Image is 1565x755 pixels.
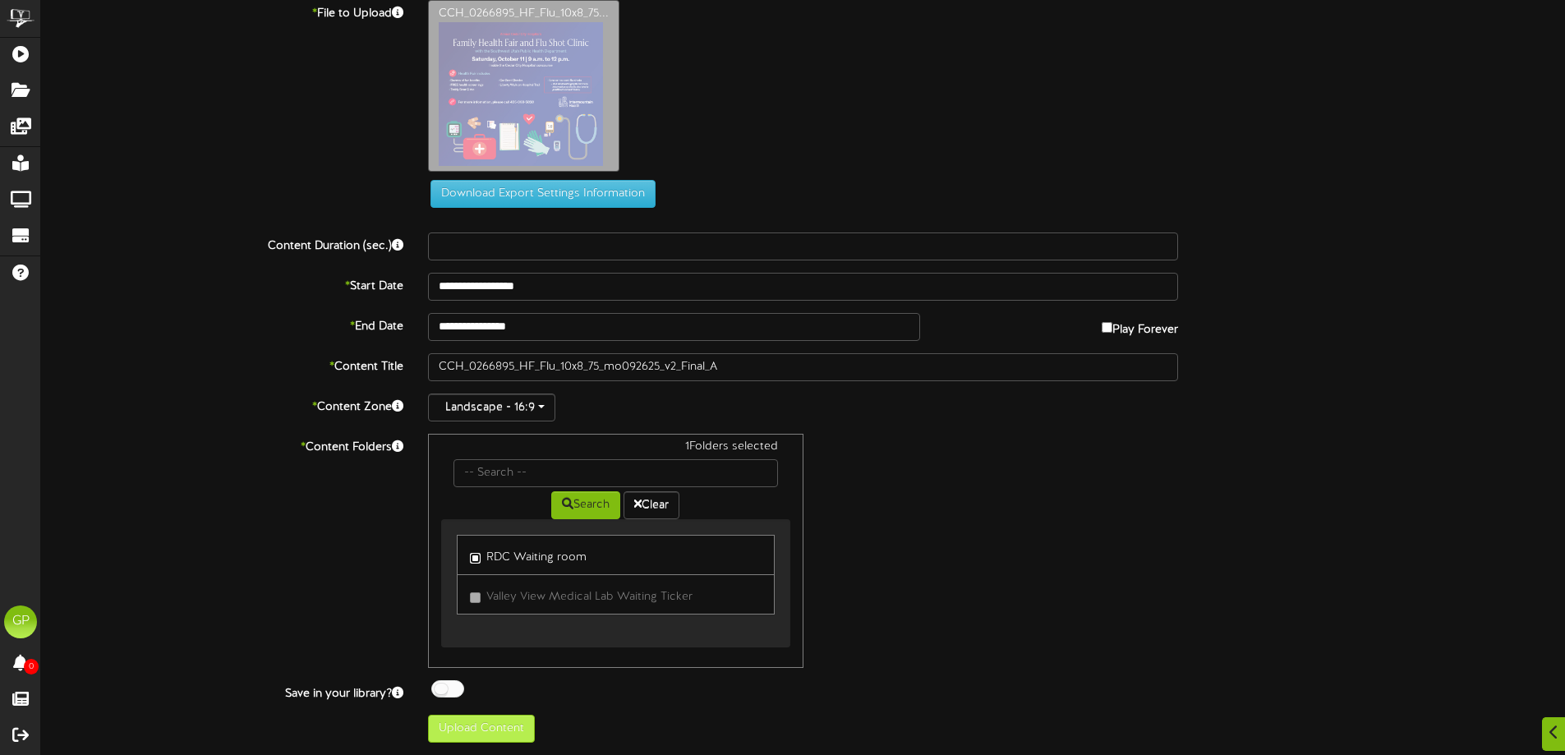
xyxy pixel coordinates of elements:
[4,605,37,638] div: GP
[29,680,416,702] label: Save in your library?
[624,491,679,519] button: Clear
[441,439,789,459] div: 1 Folders selected
[29,394,416,416] label: Content Zone
[1102,313,1178,338] label: Play Forever
[24,659,39,674] span: 0
[428,715,535,743] button: Upload Content
[29,232,416,255] label: Content Duration (sec.)
[551,491,620,519] button: Search
[428,394,555,421] button: Landscape - 16:9
[470,544,587,566] label: RDC Waiting room
[422,187,656,200] a: Download Export Settings Information
[486,591,693,603] span: Valley View Medical Lab Waiting Ticker
[453,459,777,487] input: -- Search --
[29,353,416,375] label: Content Title
[430,180,656,208] button: Download Export Settings Information
[470,553,481,564] input: RDC Waiting room
[29,434,416,456] label: Content Folders
[29,273,416,295] label: Start Date
[29,313,416,335] label: End Date
[1102,322,1112,333] input: Play Forever
[428,353,1178,381] input: Title of this Content
[470,592,481,603] input: Valley View Medical Lab Waiting Ticker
